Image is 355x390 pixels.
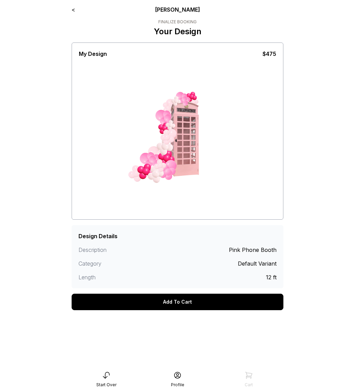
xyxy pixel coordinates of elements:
[79,50,107,58] div: My Design
[266,273,277,281] div: 12 ft
[238,259,277,268] div: Default Variant
[96,382,117,388] div: Start Over
[245,382,253,388] div: Cart
[262,50,276,58] div: $475
[78,246,128,254] div: Description
[72,294,283,310] div: Add To Cart
[101,58,238,218] img: Saved design screenshot
[72,6,75,13] a: <
[78,259,128,268] div: Category
[154,19,201,25] div: Finalize Booking
[78,232,118,240] div: Design Details
[154,26,201,37] p: Your Design
[114,5,241,14] div: [PERSON_NAME]
[171,382,184,388] div: Profile
[229,246,277,254] div: Pink Phone Booth
[78,273,128,281] div: Length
